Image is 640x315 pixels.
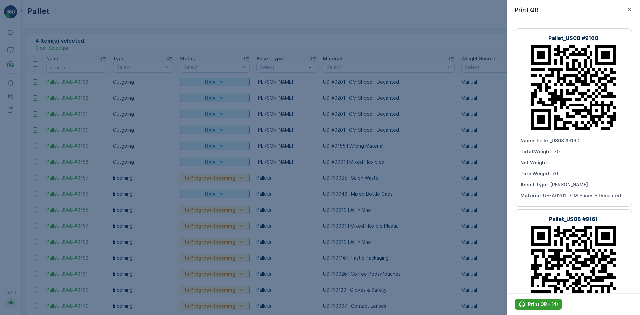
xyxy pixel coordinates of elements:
p: Print QR [515,5,538,15]
span: Material : [6,164,28,170]
span: Material : [520,193,543,198]
span: Asset Type : [520,182,550,187]
p: Pallet_US08 #9160 [548,34,598,42]
span: Total Weight : [520,149,554,154]
p: Print QR - (4) [528,301,558,308]
span: Tare Weight : [6,142,37,148]
span: 70 [554,149,560,154]
span: - [550,160,552,165]
p: FD, SO62428, [DATE], #2 [286,6,353,14]
span: Total Weight : [6,120,39,126]
span: Net Weight : [6,131,35,137]
p: Pallet_US08 #9161 [549,215,598,223]
span: [PERSON_NAME] [550,182,588,187]
span: 70 [552,171,558,176]
button: Print QR - (4) [515,299,562,310]
span: Net Weight : [520,160,550,165]
span: Asset Type : [6,153,35,159]
span: 74 [35,131,41,137]
span: US-PI0506 I C26216 Cases [28,164,90,170]
span: Name : [6,109,22,115]
span: US-A0201 I GM Shoes - Decanted [543,193,621,198]
span: Tare Weight : [520,171,552,176]
span: 35 [37,142,43,148]
span: 109 [39,120,47,126]
span: FD, SO62428, [DATE], #2 [22,109,79,115]
span: Pallet_US08 #9160 [537,138,579,143]
span: Name : [520,138,537,143]
span: FD Pallet [35,153,56,159]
